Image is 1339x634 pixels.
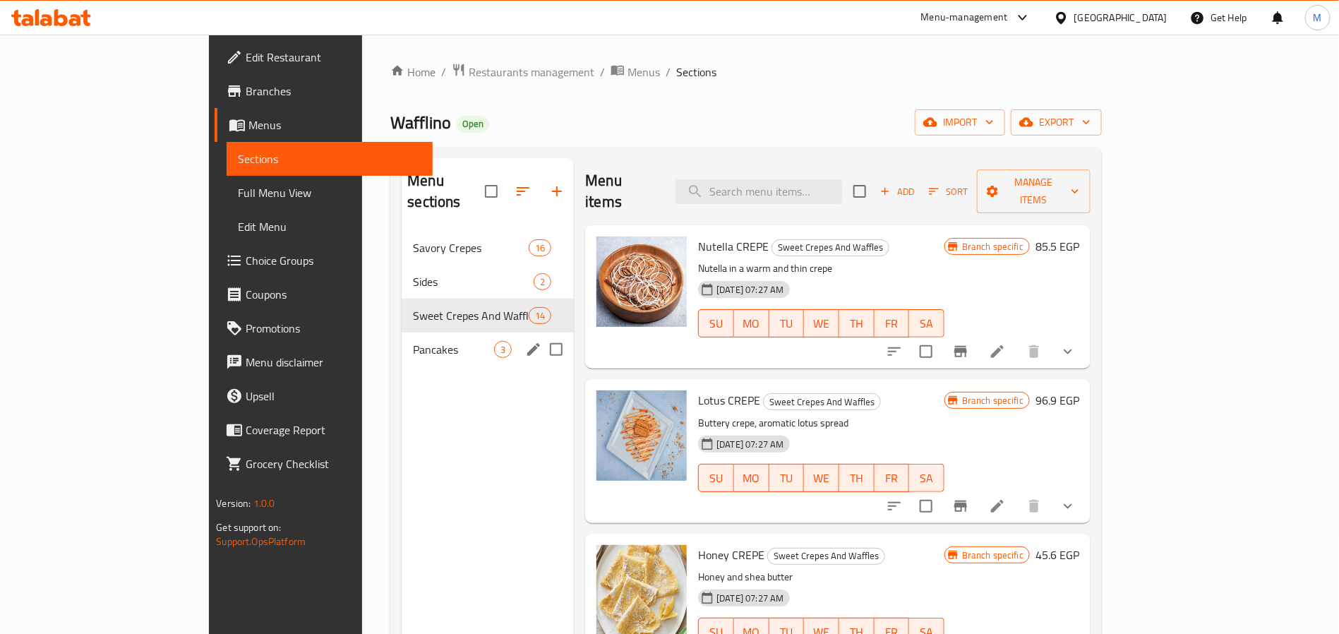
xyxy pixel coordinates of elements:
[956,549,1029,562] span: Branch specific
[476,177,506,206] span: Select all sections
[911,337,941,366] span: Select to update
[1017,335,1051,369] button: delete
[1051,489,1085,523] button: show more
[585,170,659,213] h2: Menu items
[909,464,944,492] button: SA
[413,307,529,324] span: Sweet Crepes And Waffles
[253,494,275,513] span: 1.0.0
[698,260,944,277] p: Nutella in a warm and thin crepe
[698,414,944,432] p: Buttery crepe, aromatic lotus spread
[956,394,1029,407] span: Branch specific
[390,63,1102,81] nav: breadcrumb
[1051,335,1085,369] button: show more
[628,64,660,80] span: Menus
[413,273,534,290] span: Sides
[238,150,421,167] span: Sections
[534,275,551,289] span: 2
[771,239,889,256] div: Sweet Crepes And Waffles
[215,413,433,447] a: Coverage Report
[534,273,551,290] div: items
[402,299,574,333] div: Sweet Crepes And Waffles14
[1314,10,1322,25] span: M
[711,592,789,605] span: [DATE] 07:27 AM
[878,184,916,200] span: Add
[540,174,574,208] button: Add section
[1011,109,1102,136] button: export
[407,170,485,213] h2: Menu sections
[246,49,421,66] span: Edit Restaurant
[845,177,875,206] span: Select section
[452,63,594,81] a: Restaurants management
[402,265,574,299] div: Sides2
[611,63,660,81] a: Menus
[711,438,789,451] span: [DATE] 07:27 AM
[246,286,421,303] span: Coupons
[402,231,574,265] div: Savory Crepes16
[248,116,421,133] span: Menus
[1017,489,1051,523] button: delete
[920,181,977,203] span: Sort items
[227,210,433,244] a: Edit Menu
[216,532,306,551] a: Support.OpsPlatform
[810,313,834,334] span: WE
[804,464,839,492] button: WE
[495,343,511,357] span: 3
[810,468,834,489] span: WE
[402,225,574,372] nav: Menu sections
[215,311,433,345] a: Promotions
[740,468,764,489] span: MO
[956,240,1029,253] span: Branch specific
[845,313,869,334] span: TH
[246,83,421,100] span: Branches
[413,341,494,358] span: Pancakes
[769,309,805,337] button: TU
[529,241,551,255] span: 16
[977,169,1091,213] button: Manage items
[944,335,978,369] button: Branch-specific-item
[216,518,281,537] span: Get support on:
[676,64,716,80] span: Sections
[506,174,540,208] span: Sort sections
[944,489,978,523] button: Branch-specific-item
[246,252,421,269] span: Choice Groups
[1035,545,1079,565] h6: 45.6 EGP
[215,108,433,142] a: Menus
[215,244,433,277] a: Choice Groups
[246,421,421,438] span: Coverage Report
[698,390,760,411] span: Lotus CREPE
[246,455,421,472] span: Grocery Checklist
[441,64,446,80] li: /
[989,343,1006,360] a: Edit menu item
[238,218,421,235] span: Edit Menu
[767,548,885,565] div: Sweet Crepes And Waffles
[740,313,764,334] span: MO
[711,283,789,297] span: [DATE] 07:27 AM
[768,548,884,564] span: Sweet Crepes And Waffles
[413,239,529,256] div: Savory Crepes
[929,184,968,200] span: Sort
[529,239,551,256] div: items
[215,447,433,481] a: Grocery Checklist
[704,468,728,489] span: SU
[915,468,939,489] span: SA
[804,309,839,337] button: WE
[596,390,687,481] img: Lotus CREPE
[926,114,994,131] span: import
[698,568,944,586] p: Honey and shea butter
[698,544,764,566] span: Honey CREPE
[734,309,769,337] button: MO
[845,468,869,489] span: TH
[494,341,512,358] div: items
[675,179,842,204] input: search
[666,64,671,80] li: /
[1059,498,1076,515] svg: Show Choices
[915,313,939,334] span: SA
[1059,343,1076,360] svg: Show Choices
[698,464,734,492] button: SU
[1074,10,1167,25] div: [GEOGRAPHIC_DATA]
[469,64,594,80] span: Restaurants management
[1035,237,1079,256] h6: 85.5 EGP
[238,184,421,201] span: Full Menu View
[911,491,941,521] span: Select to update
